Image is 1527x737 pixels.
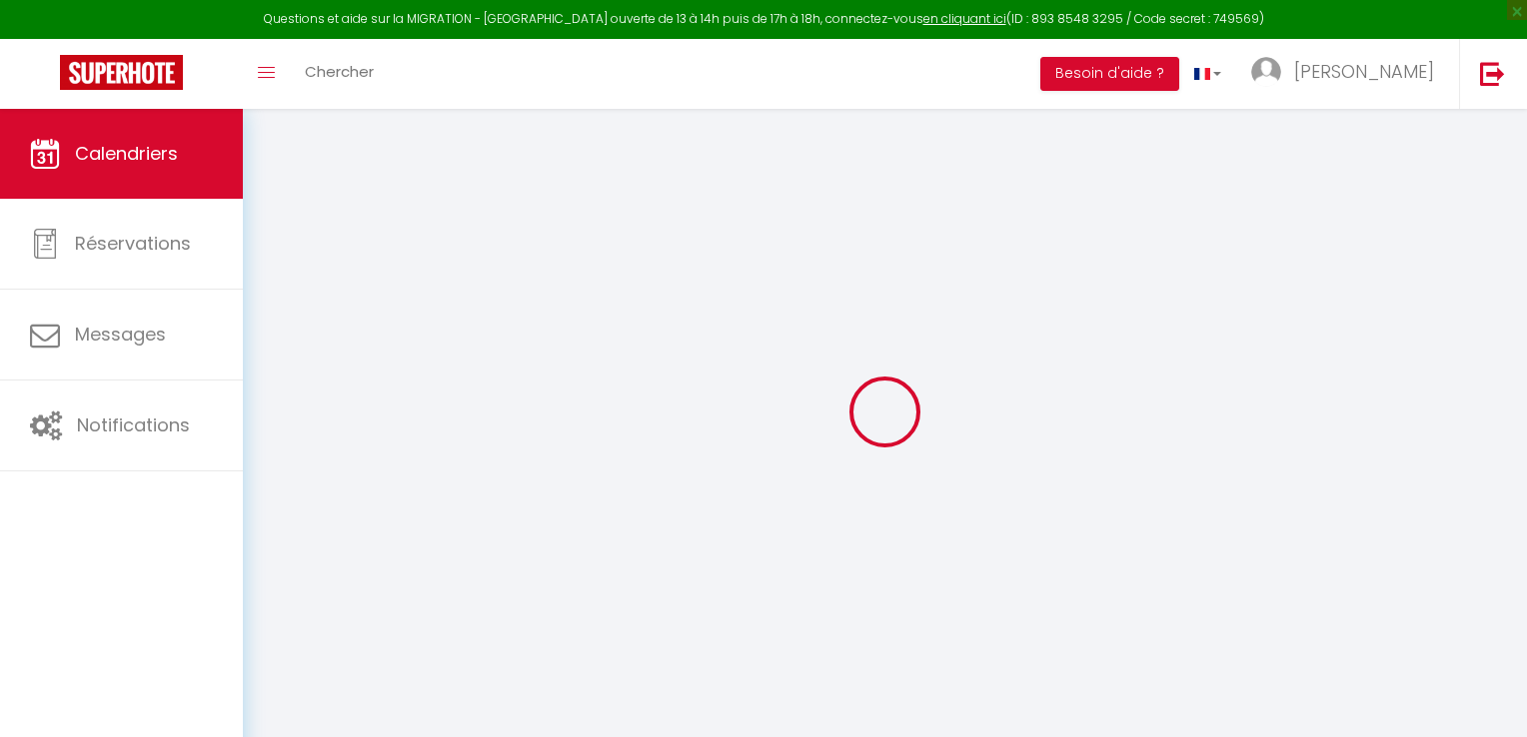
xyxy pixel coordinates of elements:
[60,55,183,90] img: Super Booking
[1294,59,1434,84] span: [PERSON_NAME]
[75,231,191,256] span: Réservations
[290,39,389,109] a: Chercher
[77,412,190,437] span: Notifications
[1480,61,1505,86] img: logout
[305,61,374,82] span: Chercher
[1040,57,1179,91] button: Besoin d'aide ?
[75,141,178,166] span: Calendriers
[923,10,1006,27] a: en cliquant ici
[1236,39,1459,109] a: ... [PERSON_NAME]
[1251,57,1281,87] img: ...
[75,322,166,347] span: Messages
